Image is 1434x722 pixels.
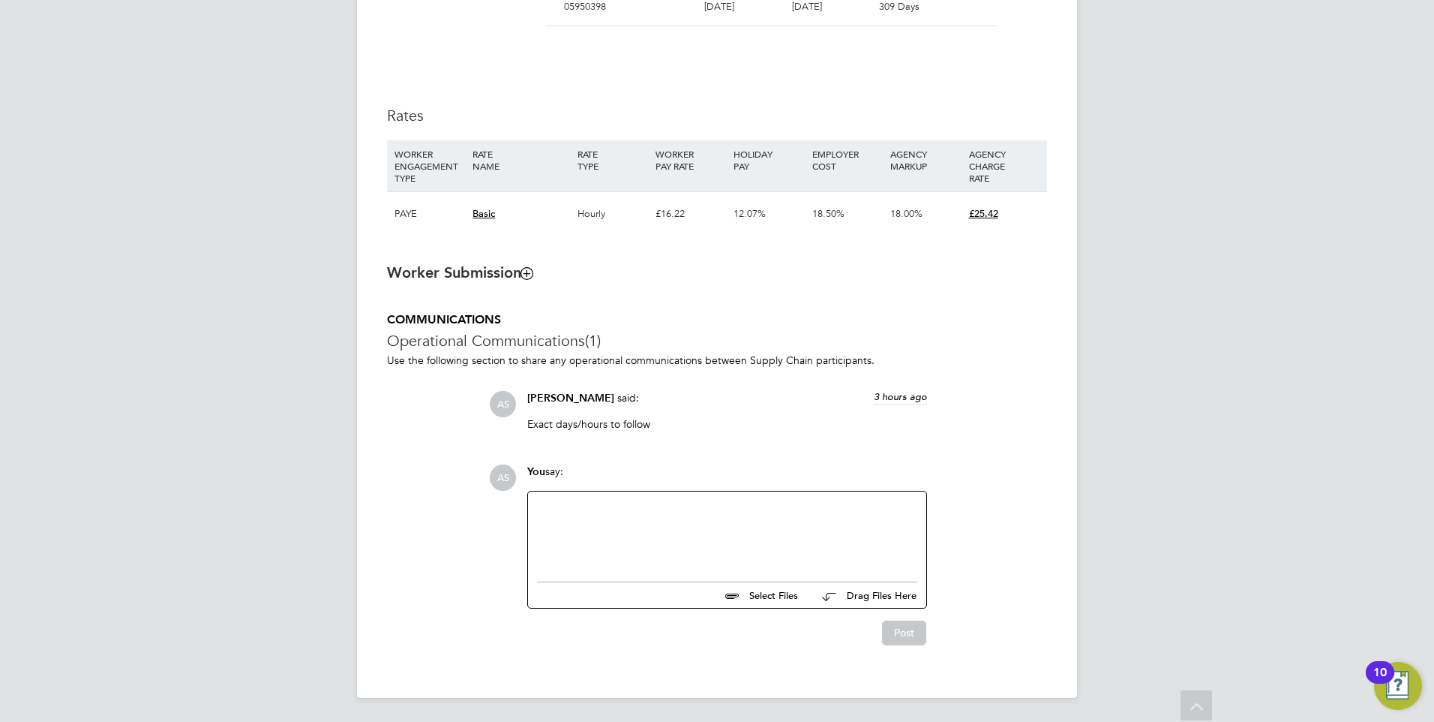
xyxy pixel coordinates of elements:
[652,140,730,179] div: WORKER PAY RATE
[574,192,652,236] div: Hourly
[890,207,922,220] span: 18.00%
[387,331,1047,350] h3: Operational Communications
[733,207,766,220] span: 12.07%
[617,391,639,405] span: said:
[387,106,1047,125] h3: Rates
[965,140,1043,191] div: AGENCY CHARGE RATE
[490,465,516,491] span: AS
[387,312,1047,328] h5: COMMUNICATIONS
[490,391,516,417] span: AS
[527,465,545,478] span: You
[469,140,573,179] div: RATE NAME
[812,207,844,220] span: 18.50%
[1373,672,1387,692] div: 10
[472,207,495,220] span: Basic
[391,140,469,191] div: WORKER ENGAGEMENT TYPE
[810,580,917,612] button: Drag Files Here
[874,390,927,403] span: 3 hours ago
[886,140,964,179] div: AGENCY MARKUP
[387,353,1047,367] p: Use the following section to share any operational communications between Supply Chain participants.
[527,465,927,491] div: say:
[585,331,601,350] span: (1)
[969,207,998,220] span: £25.42
[808,140,886,179] div: EMPLOYER COST
[574,140,652,179] div: RATE TYPE
[527,417,927,431] p: Exact days/hours to follow
[730,140,808,179] div: HOLIDAY PAY
[391,192,469,236] div: PAYE
[652,192,730,236] div: £16.22
[527,392,614,405] span: [PERSON_NAME]
[1374,662,1422,710] button: Open Resource Center, 10 new notifications
[882,621,926,645] button: Post
[387,263,532,281] b: Worker Submission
